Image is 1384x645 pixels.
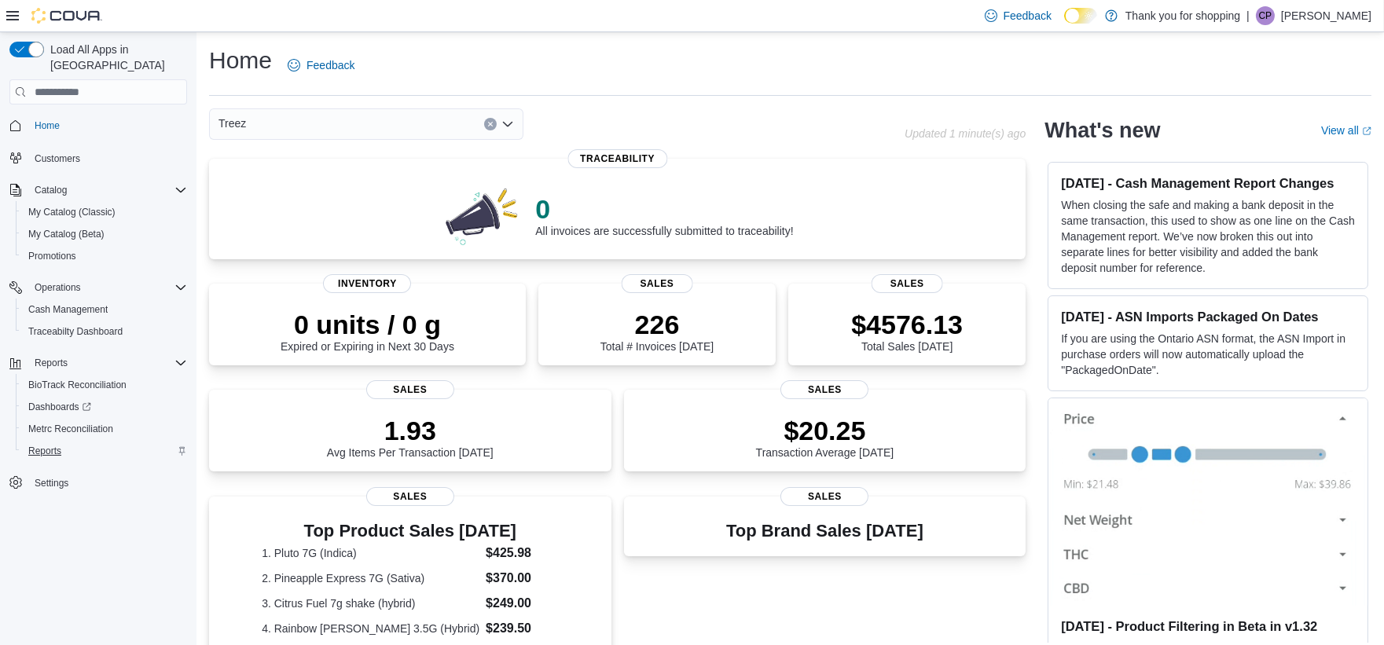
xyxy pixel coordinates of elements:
span: Sales [366,487,454,506]
a: Home [28,116,66,135]
span: Inventory [323,274,411,293]
a: My Catalog (Classic) [22,203,122,222]
dt: 4. Rainbow [PERSON_NAME] 3.5G (Hybrid) [262,621,479,636]
a: Cash Management [22,300,114,319]
button: Reports [3,352,193,374]
nav: Complex example [9,108,187,535]
img: Cova [31,8,102,24]
button: Customers [3,146,193,169]
span: Catalog [35,184,67,196]
button: Open list of options [501,118,514,130]
h1: Home [209,45,272,76]
a: Traceabilty Dashboard [22,322,129,341]
svg: External link [1362,126,1371,136]
a: View allExternal link [1321,124,1371,137]
span: Sales [780,380,868,399]
dd: $425.98 [486,544,558,563]
a: Reports [22,442,68,460]
button: Promotions [16,245,193,267]
input: Dark Mode [1064,8,1097,24]
p: | [1246,6,1250,25]
h3: Top Product Sales [DATE] [262,522,558,541]
a: Customers [28,149,86,168]
div: All invoices are successfully submitted to traceability! [535,193,793,237]
div: Avg Items Per Transaction [DATE] [327,415,494,459]
p: If you are using the Ontario ASN format, the ASN Import in purchase orders will now automatically... [1061,331,1355,378]
button: Metrc Reconciliation [16,418,193,440]
p: When closing the safe and making a bank deposit in the same transaction, this used to show as one... [1061,197,1355,276]
span: My Catalog (Classic) [22,203,187,222]
p: $4576.13 [851,309,963,340]
span: Feedback [307,57,354,73]
p: $20.25 [756,415,894,446]
button: Catalog [3,179,193,201]
dt: 1. Pluto 7G (Indica) [262,545,479,561]
h3: [DATE] - Cash Management Report Changes [1061,175,1355,191]
h2: What's new [1044,118,1160,143]
span: Home [35,119,60,132]
span: Operations [35,281,81,294]
button: Home [3,114,193,137]
span: Traceabilty Dashboard [28,325,123,338]
span: Catalog [28,181,187,200]
span: Sales [872,274,943,293]
a: Dashboards [22,398,97,416]
span: Sales [366,380,454,399]
div: Total Sales [DATE] [851,309,963,353]
span: Traceabilty Dashboard [22,322,187,341]
p: Thank you for shopping [1125,6,1240,25]
p: 1.93 [327,415,494,446]
dt: 2. Pineapple Express 7G (Sativa) [262,570,479,586]
span: Reports [28,354,187,372]
dd: $239.50 [486,619,558,638]
span: My Catalog (Beta) [22,225,187,244]
button: My Catalog (Beta) [16,223,193,245]
span: Reports [35,357,68,369]
span: Metrc Reconciliation [28,423,113,435]
button: Clear input [484,118,497,130]
img: 0 [442,184,523,247]
p: 0 units / 0 g [281,309,454,340]
a: Feedback [281,49,361,81]
span: Promotions [28,250,76,262]
button: Cash Management [16,299,193,321]
span: My Catalog (Classic) [28,206,116,218]
p: 226 [600,309,714,340]
span: Treez [218,114,246,133]
span: Customers [28,148,187,167]
div: Caleb Pittman [1256,6,1275,25]
p: [PERSON_NAME] [1281,6,1371,25]
span: Settings [35,477,68,489]
span: Feedback [1004,8,1052,24]
h3: [DATE] - Product Filtering in Beta in v1.32 [1061,618,1355,634]
span: Operations [28,278,187,297]
h3: [DATE] - ASN Imports Packaged On Dates [1061,309,1355,324]
span: My Catalog (Beta) [28,228,105,240]
a: Dashboards [16,396,193,418]
div: Expired or Expiring in Next 30 Days [281,309,454,353]
button: Operations [3,277,193,299]
span: CP [1259,6,1272,25]
p: Updated 1 minute(s) ago [905,127,1026,140]
dt: 3. Citrus Fuel 7g shake (hybrid) [262,596,479,611]
button: Traceabilty Dashboard [16,321,193,343]
button: Settings [3,471,193,494]
span: Load All Apps in [GEOGRAPHIC_DATA] [44,42,187,73]
span: Cash Management [28,303,108,316]
span: Traceability [567,149,667,168]
button: My Catalog (Classic) [16,201,193,223]
a: My Catalog (Beta) [22,225,111,244]
p: 0 [535,193,793,225]
button: Catalog [28,181,73,200]
button: Operations [28,278,87,297]
div: Transaction Average [DATE] [756,415,894,459]
a: BioTrack Reconciliation [22,376,133,394]
span: Promotions [22,247,187,266]
button: Reports [16,440,193,462]
span: Settings [28,473,187,493]
span: Metrc Reconciliation [22,420,187,438]
span: Sales [780,487,868,506]
button: Reports [28,354,74,372]
dd: $249.00 [486,594,558,613]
